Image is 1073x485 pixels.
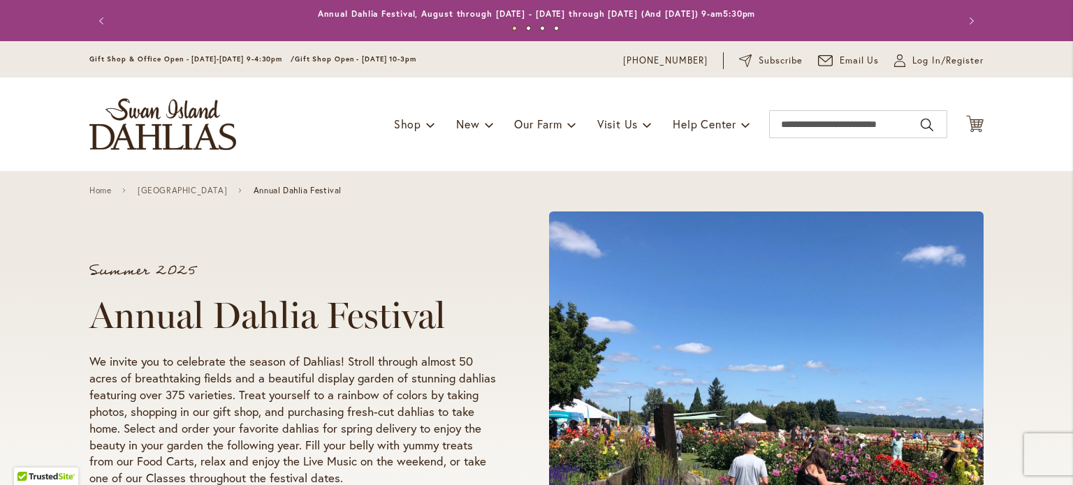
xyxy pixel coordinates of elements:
[89,98,236,150] a: store logo
[597,117,638,131] span: Visit Us
[759,54,803,68] span: Subscribe
[540,26,545,31] button: 3 of 4
[818,54,879,68] a: Email Us
[673,117,736,131] span: Help Center
[512,26,517,31] button: 1 of 4
[138,186,227,195] a: [GEOGRAPHIC_DATA]
[894,54,984,68] a: Log In/Register
[89,7,117,35] button: Previous
[514,117,562,131] span: Our Farm
[89,54,295,64] span: Gift Shop & Office Open - [DATE]-[DATE] 9-4:30pm /
[318,8,756,19] a: Annual Dahlia Festival, August through [DATE] - [DATE] through [DATE] (And [DATE]) 9-am5:30pm
[295,54,416,64] span: Gift Shop Open - [DATE] 10-3pm
[623,54,708,68] a: [PHONE_NUMBER]
[956,7,984,35] button: Next
[254,186,342,195] span: Annual Dahlia Festival
[739,54,803,68] a: Subscribe
[456,117,479,131] span: New
[89,264,496,278] p: Summer 2025
[89,186,111,195] a: Home
[394,117,421,131] span: Shop
[840,54,879,68] span: Email Us
[526,26,531,31] button: 2 of 4
[912,54,984,68] span: Log In/Register
[554,26,559,31] button: 4 of 4
[89,294,496,336] h1: Annual Dahlia Festival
